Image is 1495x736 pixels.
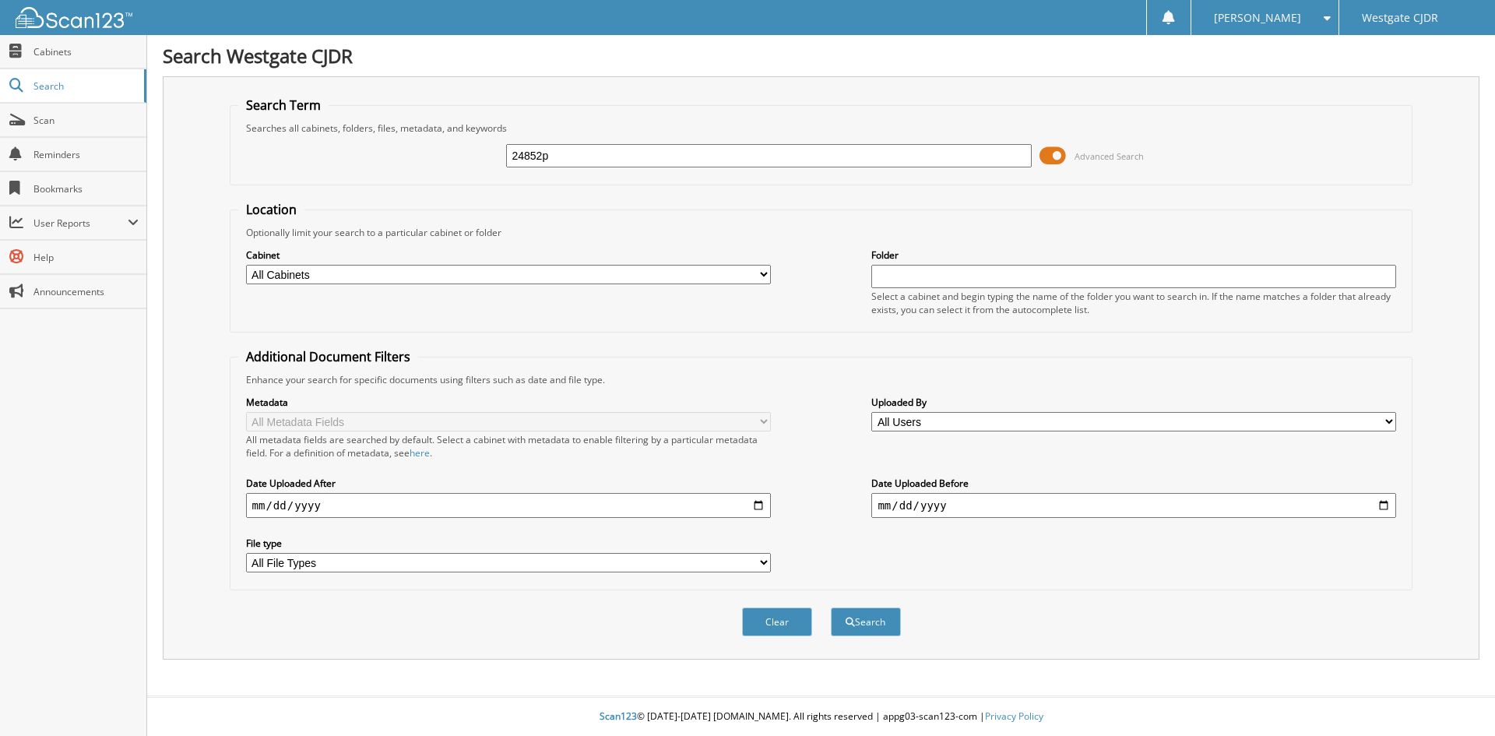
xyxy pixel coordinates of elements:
[33,114,139,127] span: Scan
[871,477,1396,490] label: Date Uploaded Before
[238,226,1405,239] div: Optionally limit your search to a particular cabinet or folder
[831,607,901,636] button: Search
[33,79,136,93] span: Search
[238,373,1405,386] div: Enhance your search for specific documents using filters such as date and file type.
[1214,13,1301,23] span: [PERSON_NAME]
[871,396,1396,409] label: Uploaded By
[1417,661,1495,736] iframe: Chat Widget
[246,396,771,409] label: Metadata
[600,710,637,723] span: Scan123
[871,248,1396,262] label: Folder
[1362,13,1438,23] span: Westgate CJDR
[985,710,1043,723] a: Privacy Policy
[238,97,329,114] legend: Search Term
[1075,150,1144,162] span: Advanced Search
[33,45,139,58] span: Cabinets
[246,537,771,550] label: File type
[238,121,1405,135] div: Searches all cabinets, folders, files, metadata, and keywords
[742,607,812,636] button: Clear
[33,148,139,161] span: Reminders
[16,7,132,28] img: scan123-logo-white.svg
[33,285,139,298] span: Announcements
[246,493,771,518] input: start
[33,251,139,264] span: Help
[33,182,139,195] span: Bookmarks
[33,217,128,230] span: User Reports
[871,493,1396,518] input: end
[410,446,430,460] a: here
[871,290,1396,316] div: Select a cabinet and begin typing the name of the folder you want to search in. If the name match...
[147,698,1495,736] div: © [DATE]-[DATE] [DOMAIN_NAME]. All rights reserved | appg03-scan123-com |
[163,43,1479,69] h1: Search Westgate CJDR
[246,433,771,460] div: All metadata fields are searched by default. Select a cabinet with metadata to enable filtering b...
[238,201,304,218] legend: Location
[246,248,771,262] label: Cabinet
[246,477,771,490] label: Date Uploaded After
[238,348,418,365] legend: Additional Document Filters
